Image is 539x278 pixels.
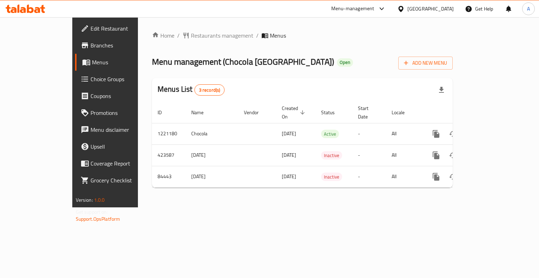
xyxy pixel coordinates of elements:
[91,142,157,151] span: Upsell
[270,31,286,40] span: Menus
[152,102,501,188] table: enhanced table
[428,125,445,142] button: more
[75,172,162,189] a: Grocery Checklist
[186,144,238,166] td: [DATE]
[194,84,225,96] div: Total records count
[352,123,386,144] td: -
[195,87,225,93] span: 3 record(s)
[445,147,461,164] button: Change Status
[158,108,171,117] span: ID
[352,166,386,187] td: -
[91,159,157,168] span: Coverage Report
[527,5,530,13] span: A
[321,108,344,117] span: Status
[152,54,334,70] span: Menu management ( Chocola [GEOGRAPHIC_DATA] )
[321,173,342,181] span: Inactive
[191,31,253,40] span: Restaurants management
[386,144,422,166] td: All
[256,31,259,40] li: /
[282,129,296,138] span: [DATE]
[321,130,339,138] span: Active
[76,214,120,224] a: Support.OpsPlatform
[186,166,238,187] td: [DATE]
[386,123,422,144] td: All
[407,5,454,13] div: [GEOGRAPHIC_DATA]
[392,108,414,117] span: Locale
[75,88,162,104] a: Coupons
[358,104,378,121] span: Start Date
[428,147,445,164] button: more
[422,102,501,123] th: Actions
[91,176,157,185] span: Grocery Checklist
[337,59,353,65] span: Open
[75,104,162,121] a: Promotions
[76,207,108,216] span: Get support on:
[282,150,296,160] span: [DATE]
[182,31,253,40] a: Restaurants management
[177,31,180,40] li: /
[398,57,453,70] button: Add New Menu
[186,123,238,144] td: Chocola
[75,37,162,54] a: Branches
[152,123,186,144] td: 1221180
[75,71,162,88] a: Choice Groups
[331,5,374,13] div: Menu-management
[75,155,162,172] a: Coverage Report
[352,144,386,166] td: -
[75,54,162,71] a: Menus
[152,144,186,166] td: 423587
[404,59,447,67] span: Add New Menu
[321,151,342,160] span: Inactive
[91,109,157,117] span: Promotions
[94,195,105,205] span: 1.0.0
[91,92,157,100] span: Coupons
[152,31,174,40] a: Home
[445,168,461,185] button: Change Status
[76,195,93,205] span: Version:
[244,108,268,117] span: Vendor
[428,168,445,185] button: more
[191,108,213,117] span: Name
[75,20,162,37] a: Edit Restaurant
[91,125,157,134] span: Menu disclaimer
[433,82,450,98] div: Export file
[91,41,157,50] span: Branches
[92,58,157,66] span: Menus
[386,166,422,187] td: All
[75,138,162,155] a: Upsell
[91,24,157,33] span: Edit Restaurant
[282,104,307,121] span: Created On
[152,166,186,187] td: 84443
[152,31,453,40] nav: breadcrumb
[75,121,162,138] a: Menu disclaimer
[337,58,353,67] div: Open
[158,84,225,96] h2: Menus List
[321,173,342,181] div: Inactive
[91,75,157,83] span: Choice Groups
[282,172,296,181] span: [DATE]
